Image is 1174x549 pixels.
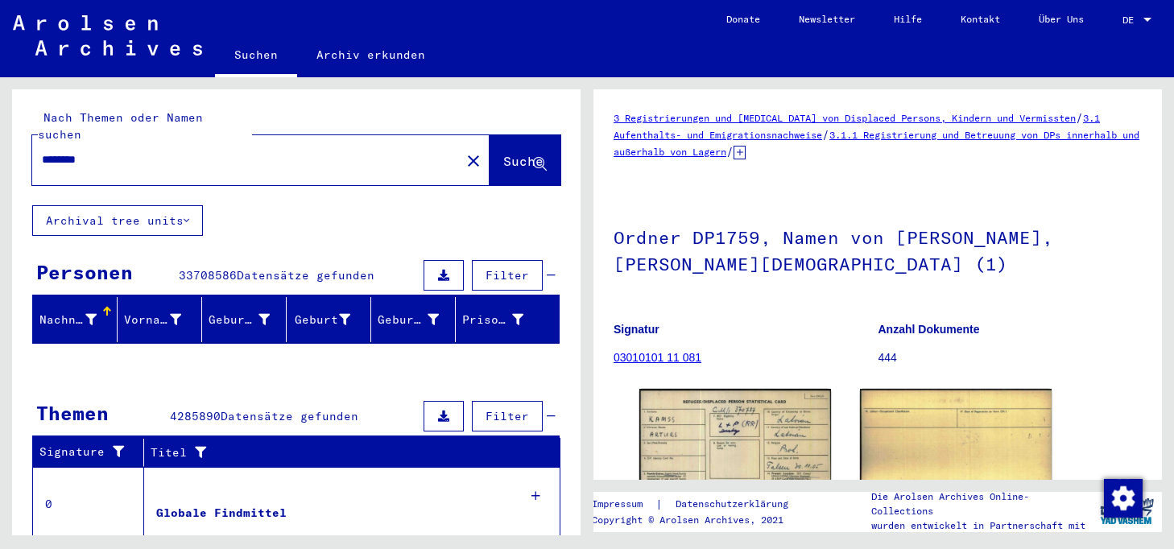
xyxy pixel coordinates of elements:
div: Themen [36,398,109,427]
span: Datensätze gefunden [221,409,358,423]
mat-header-cell: Geburtsdatum [371,297,456,342]
img: yv_logo.png [1097,491,1157,531]
mat-header-cell: Geburtsname [202,297,287,342]
span: / [726,144,734,159]
div: Nachname [39,312,97,328]
div: Signature [39,444,131,460]
div: Vorname [124,312,181,328]
div: Geburtsname [209,307,290,332]
div: Titel [151,440,544,465]
a: 3 Registrierungen und [MEDICAL_DATA] von Displaced Persons, Kindern und Vermissten [614,112,1076,124]
div: Signature [39,440,147,465]
div: Globale Findmittel [156,505,287,522]
div: Prisoner # [462,307,544,332]
img: Arolsen_neg.svg [13,15,202,56]
b: Anzahl Dokumente [878,323,980,336]
span: Suche [503,153,544,169]
a: 3.1.1 Registrierung und Betreuung von DPs innerhalb und außerhalb von Lagern [614,129,1139,158]
mat-header-cell: Nachname [33,297,118,342]
a: Suchen [215,35,297,77]
a: Impressum [592,496,655,513]
img: Zustimmung ändern [1104,479,1143,518]
h1: Ordner DP1759, Namen von [PERSON_NAME], [PERSON_NAME][DEMOGRAPHIC_DATA] (1) [614,200,1142,298]
span: / [1076,110,1083,125]
a: 03010101 11 081 [614,351,701,364]
span: DE [1122,14,1140,26]
mat-header-cell: Vorname [118,297,202,342]
a: Archiv erkunden [297,35,444,74]
div: Prisoner # [462,312,523,328]
img: 002.jpg [860,389,1052,510]
mat-icon: close [464,151,483,171]
span: 4285890 [170,409,221,423]
div: Geburt‏ [293,312,350,328]
a: Datenschutzerklärung [663,496,808,513]
button: Suche [490,135,560,185]
p: Copyright © Arolsen Archives, 2021 [592,513,808,527]
div: Geburt‏ [293,307,370,332]
span: Filter [486,268,529,283]
p: 444 [878,349,1143,366]
span: Filter [486,409,529,423]
button: Filter [472,401,543,431]
b: Signatur [614,323,659,336]
div: Vorname [124,307,201,332]
div: Geburtsdatum [378,307,459,332]
img: 001.jpg [639,389,831,510]
div: Personen [36,258,133,287]
div: Geburtsname [209,312,270,328]
span: 33708586 [179,268,237,283]
span: Datensätze gefunden [237,268,374,283]
p: wurden entwickelt in Partnerschaft mit [871,518,1091,533]
p: Die Arolsen Archives Online-Collections [871,489,1091,518]
mat-header-cell: Prisoner # [456,297,559,342]
div: Zustimmung ändern [1103,478,1142,517]
button: Clear [457,144,490,176]
button: Filter [472,260,543,291]
div: Geburtsdatum [378,312,439,328]
button: Archival tree units [32,205,203,236]
mat-header-cell: Geburt‏ [287,297,371,342]
mat-label: Nach Themen oder Namen suchen [38,110,203,142]
div: Titel [151,444,528,461]
div: Nachname [39,307,117,332]
td: 0 [33,467,144,541]
div: | [592,496,808,513]
span: / [822,127,829,142]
